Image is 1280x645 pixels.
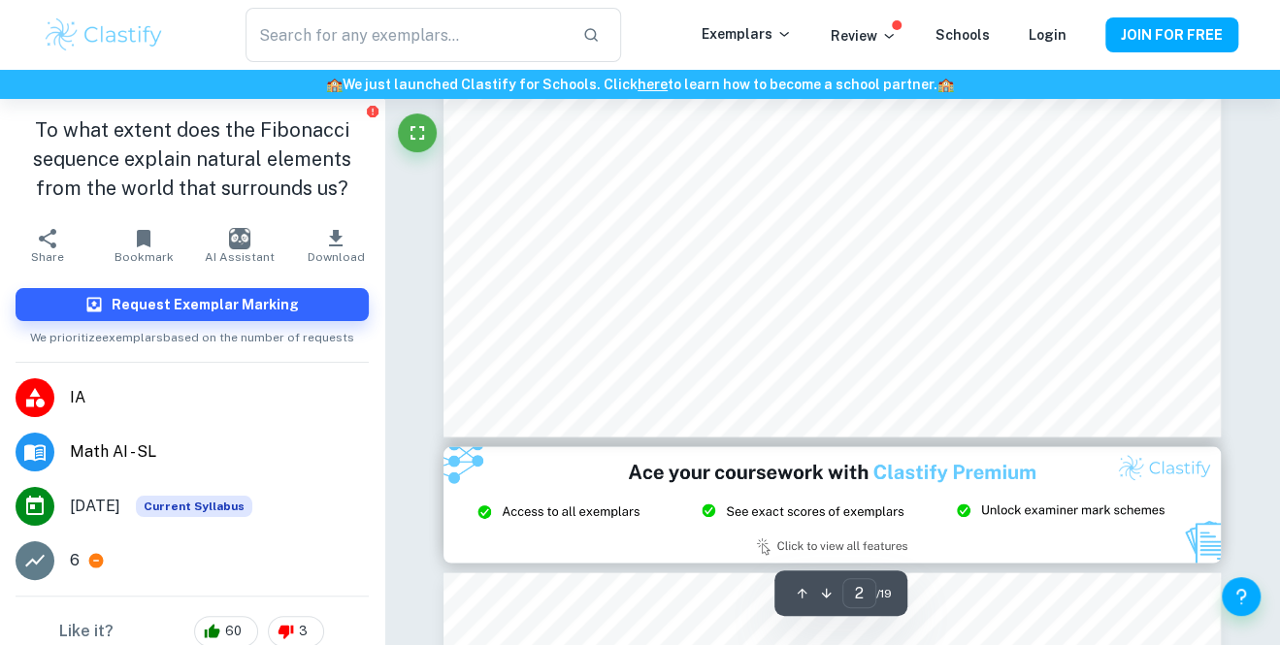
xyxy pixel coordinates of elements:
img: Ad [443,446,1220,563]
h6: Request Exemplar Marking [112,293,299,314]
p: 6 [70,548,80,571]
img: AI Assistant [229,227,250,248]
button: JOIN FOR FREE [1105,17,1238,52]
button: AI Assistant [192,217,288,272]
span: [DATE] [70,494,120,517]
div: This exemplar is based on the current syllabus. Feel free to refer to it for inspiration/ideas wh... [136,495,252,516]
button: Download [288,217,384,272]
img: Clastify logo [43,16,166,54]
button: Help and Feedback [1222,577,1261,616]
h6: We just launched Clastify for Schools. Click to learn how to become a school partner. [4,74,1276,95]
a: here [638,77,668,92]
span: Download [308,249,365,263]
span: We prioritize exemplars based on the number of requests [30,320,354,345]
span: Current Syllabus [136,495,252,516]
input: Search for any exemplars... [246,8,566,62]
h6: Like it? [59,619,114,642]
button: Fullscreen [398,113,437,152]
a: Schools [935,27,990,43]
span: 🏫 [937,77,954,92]
p: Exemplars [702,23,792,45]
span: Share [31,249,64,263]
button: Report issue [366,103,380,117]
span: 3 [288,621,318,640]
button: Bookmark [96,217,192,272]
button: Request Exemplar Marking [16,287,369,320]
span: Bookmark [115,249,174,263]
span: AI Assistant [205,249,275,263]
span: / 19 [876,585,892,602]
p: Review [831,25,897,47]
a: Login [1029,27,1067,43]
span: IA [70,385,369,408]
span: Math AI - SL [70,439,369,463]
span: 🏫 [326,77,343,92]
h1: To what extent does the Fibonacci sequence explain natural elements from the world that surrounds... [16,114,369,202]
span: 60 [214,621,252,640]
